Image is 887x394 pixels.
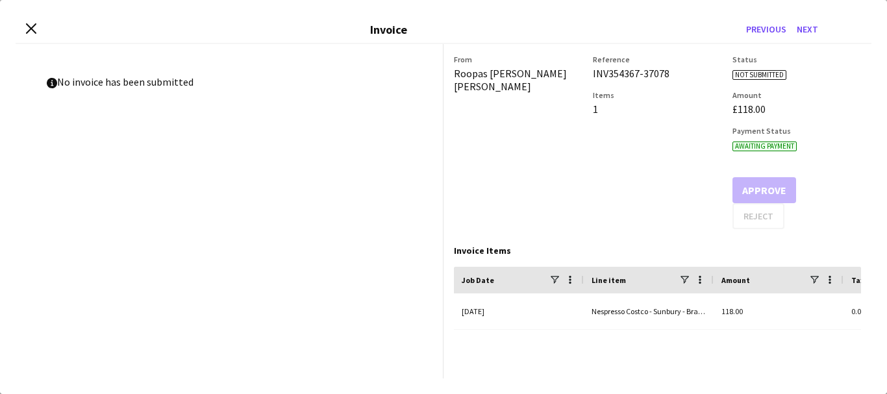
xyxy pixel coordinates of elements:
[370,22,407,37] h3: Invoice
[741,19,792,40] button: Previous
[454,67,582,93] div: Roopas [PERSON_NAME] [PERSON_NAME]
[593,55,721,64] h3: Reference
[454,293,584,329] div: [DATE]
[593,103,721,116] div: 1
[454,55,582,64] h3: From
[593,67,721,80] div: INV354367-37078
[454,245,861,256] div: Invoice Items
[732,142,797,151] span: Awaiting payment
[593,90,721,100] h3: Items
[721,275,750,285] span: Amount
[462,275,494,285] span: Job Date
[732,126,861,136] h3: Payment Status
[732,70,786,80] span: Not submitted
[851,275,864,285] span: Tax
[584,293,714,329] div: Nespresso Costco - Sunbury - Brand Ambassador (salary)
[592,275,626,285] span: Line item
[732,103,861,116] div: £118.00
[47,75,412,87] p: No invoice has been submitted
[792,19,823,40] button: Next
[732,55,861,64] h3: Status
[732,90,861,100] h3: Amount
[714,293,843,329] div: 118.00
